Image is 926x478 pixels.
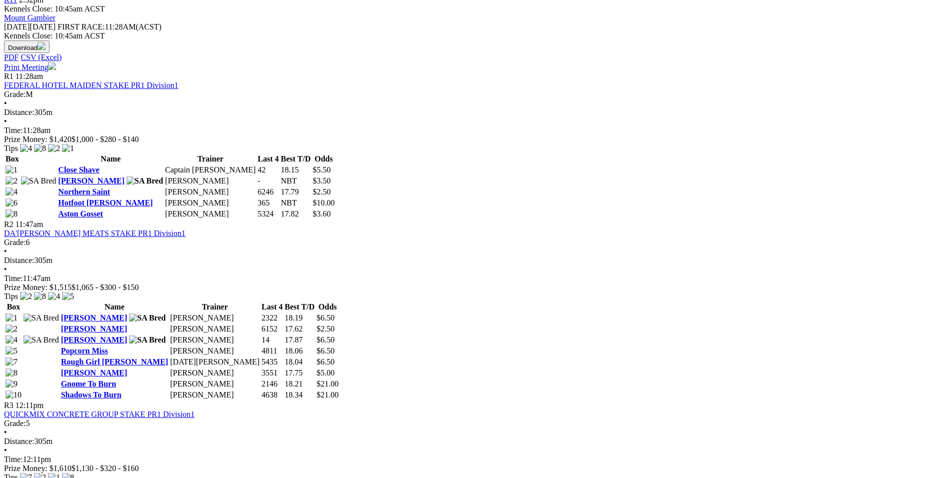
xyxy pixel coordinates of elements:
[170,379,260,389] td: [PERSON_NAME]
[24,335,59,344] img: SA Bred
[4,428,7,436] span: •
[4,419,26,427] span: Grade:
[72,135,139,143] span: $1,000 - $280 - $140
[6,335,18,344] img: 4
[61,346,108,355] a: Popcorn Miss
[4,63,56,71] a: Print Meeting
[4,13,56,22] a: Mount Gambier
[313,165,331,174] span: $5.50
[284,302,315,312] th: Best T/D
[129,313,166,322] img: SA Bred
[317,324,335,333] span: $2.50
[58,22,105,31] span: FIRST RACE:
[4,117,7,125] span: •
[61,313,127,322] a: [PERSON_NAME]
[257,198,279,208] td: 365
[280,198,311,208] td: NBT
[280,165,311,175] td: 18.15
[317,335,335,344] span: $6.50
[6,379,18,388] img: 9
[170,302,260,312] th: Trainer
[280,176,311,186] td: NBT
[4,455,23,463] span: Time:
[4,410,195,418] a: QUICKMIX CONCRETE GROUP STAKE PR1 Division1
[58,165,99,174] a: Close Shave
[317,379,339,388] span: $21.00
[127,176,163,185] img: SA Bred
[313,209,331,218] span: $3.60
[261,302,283,312] th: Last 4
[4,238,922,247] div: 6
[58,187,110,196] a: Northern Saint
[313,176,331,185] span: $3.50
[48,292,60,301] img: 4
[16,220,43,228] span: 11:47am
[4,22,30,31] span: [DATE]
[165,187,256,197] td: [PERSON_NAME]
[4,256,922,265] div: 305m
[4,437,922,446] div: 305m
[284,390,315,400] td: 18.34
[4,90,26,98] span: Grade:
[4,274,23,282] span: Time:
[4,31,922,40] div: Kennels Close: 10:45am ACST
[34,144,46,153] img: 8
[165,154,256,164] th: Trainer
[313,187,331,196] span: $2.50
[61,335,127,344] a: [PERSON_NAME]
[4,401,14,409] span: R3
[165,176,256,186] td: [PERSON_NAME]
[261,346,283,356] td: 4811
[4,135,922,144] div: Prize Money: $1,420
[129,335,166,344] img: SA Bred
[62,144,74,153] img: 1
[6,176,18,185] img: 2
[261,324,283,334] td: 6152
[280,187,311,197] td: 17.79
[317,390,339,399] span: $21.00
[170,335,260,345] td: [PERSON_NAME]
[4,292,18,300] span: Tips
[316,302,339,312] th: Odds
[284,346,315,356] td: 18.06
[4,81,178,89] a: FEDERAL HOTEL MAIDEN STAKE PR1 Division1
[284,335,315,345] td: 17.87
[317,346,335,355] span: $6.50
[257,154,279,164] th: Last 4
[20,144,32,153] img: 4
[4,4,105,13] span: Kennels Close: 10:45am ACST
[4,464,922,473] div: Prize Money: $1,610
[170,368,260,378] td: [PERSON_NAME]
[170,390,260,400] td: [PERSON_NAME]
[4,108,922,117] div: 305m
[4,99,7,107] span: •
[257,209,279,219] td: 5324
[61,379,116,388] a: Gnome To Burn
[4,53,19,61] a: PDF
[58,176,124,185] a: [PERSON_NAME]
[7,302,21,311] span: Box
[4,72,14,80] span: R1
[284,368,315,378] td: 17.75
[48,62,56,70] img: printer.svg
[6,390,22,399] img: 10
[4,22,56,31] span: [DATE]
[170,324,260,334] td: [PERSON_NAME]
[261,379,283,389] td: 2146
[6,198,18,207] img: 6
[170,313,260,323] td: [PERSON_NAME]
[261,368,283,378] td: 3551
[165,209,256,219] td: [PERSON_NAME]
[170,346,260,356] td: [PERSON_NAME]
[6,154,19,163] span: Box
[280,209,311,219] td: 17.82
[58,154,164,164] th: Name
[4,437,34,445] span: Distance:
[6,209,18,218] img: 8
[4,283,922,292] div: Prize Money: $1,515
[6,324,18,333] img: 2
[20,292,32,301] img: 2
[280,154,311,164] th: Best T/D
[4,455,922,464] div: 12:11pm
[61,368,127,377] a: [PERSON_NAME]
